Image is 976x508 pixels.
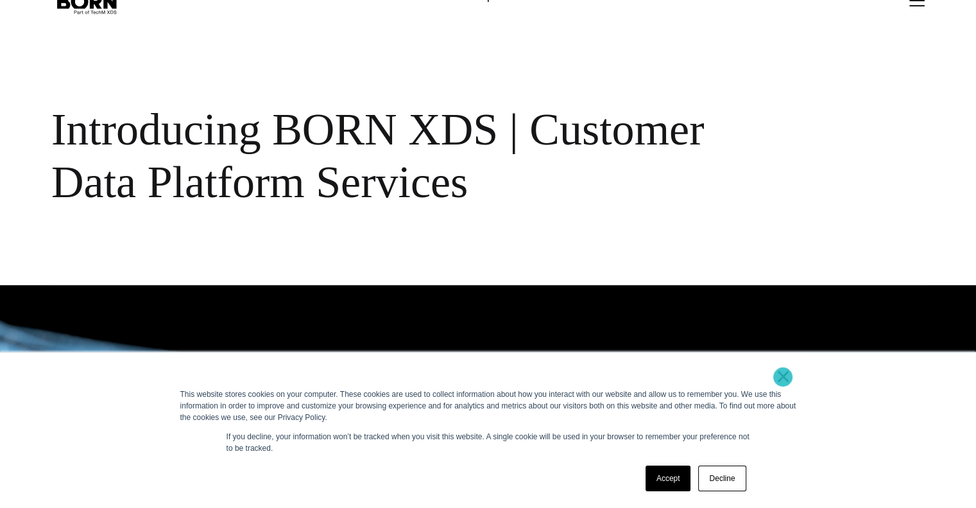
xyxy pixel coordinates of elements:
a: Accept [646,466,691,491]
p: If you decline, your information won’t be tracked when you visit this website. A single cookie wi... [227,431,750,454]
div: Introducing BORN XDS | Customer Data Platform Services [51,103,783,208]
div: This website stores cookies on your computer. These cookies are used to collect information about... [180,389,796,423]
a: Decline [698,466,746,491]
a: × [776,371,791,382]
